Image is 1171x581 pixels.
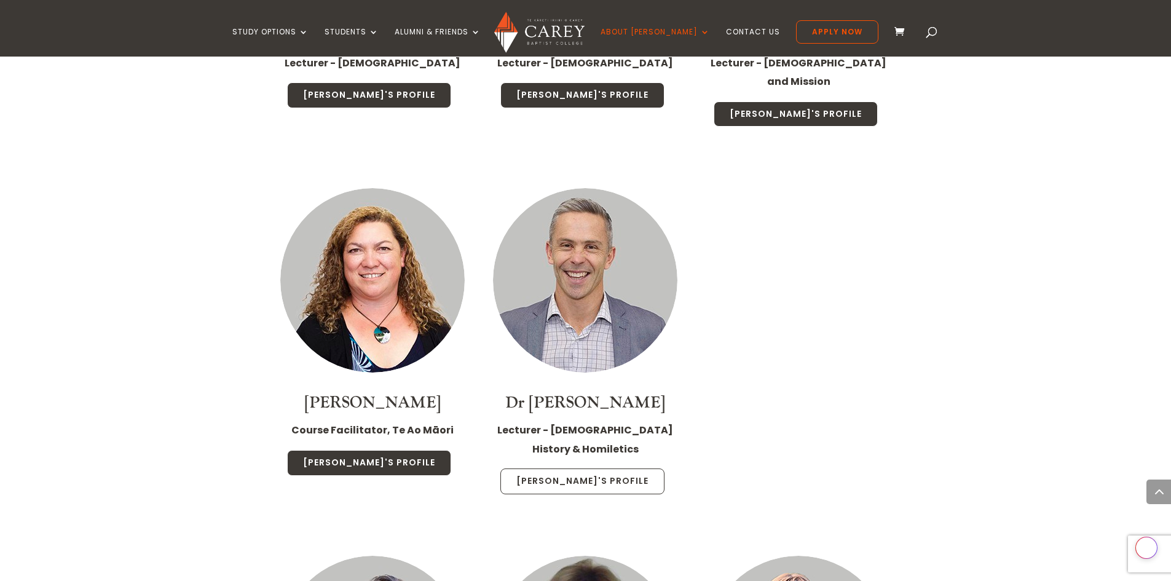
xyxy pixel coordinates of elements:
[325,28,379,57] a: Students
[304,392,441,413] a: [PERSON_NAME]
[500,468,664,494] a: [PERSON_NAME]'s Profile
[395,28,481,57] a: Alumni & Friends
[497,423,673,456] strong: Lecturer - [DEMOGRAPHIC_DATA] History & Homiletics
[280,188,465,373] img: Staff Thumbnail - Denise Tims
[726,28,780,57] a: Contact Us
[494,12,585,53] img: Carey Baptist College
[601,28,710,57] a: About [PERSON_NAME]
[714,101,878,127] a: [PERSON_NAME]'s Profile
[232,28,309,57] a: Study Options
[291,423,454,437] strong: Course Facilitator, Te Ao Māori
[285,56,460,70] strong: Lecturer - [DEMOGRAPHIC_DATA]
[796,20,878,44] a: Apply Now
[505,392,665,413] a: Dr [PERSON_NAME]
[500,82,664,108] a: [PERSON_NAME]'s Profile
[497,56,673,70] strong: Lecturer - [DEMOGRAPHIC_DATA]
[287,82,451,108] a: [PERSON_NAME]'s Profile
[287,450,451,476] a: [PERSON_NAME]'s Profile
